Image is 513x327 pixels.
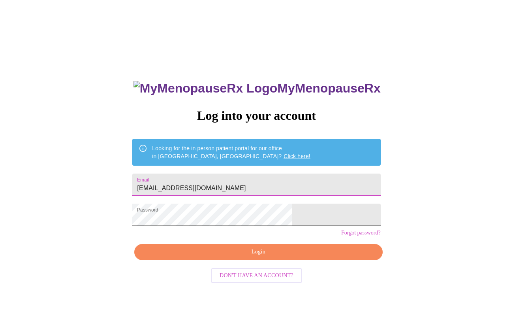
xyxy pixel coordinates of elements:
span: Don't have an account? [220,271,293,281]
button: Login [134,244,382,260]
span: Login [143,247,373,257]
button: Don't have an account? [211,268,302,284]
h3: Log into your account [132,108,380,123]
div: Looking for the in person patient portal for our office in [GEOGRAPHIC_DATA], [GEOGRAPHIC_DATA]? [152,141,310,163]
a: Click here! [284,153,310,159]
a: Forgot password? [341,230,381,236]
img: MyMenopauseRx Logo [133,81,277,96]
h3: MyMenopauseRx [133,81,381,96]
a: Don't have an account? [209,272,304,278]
